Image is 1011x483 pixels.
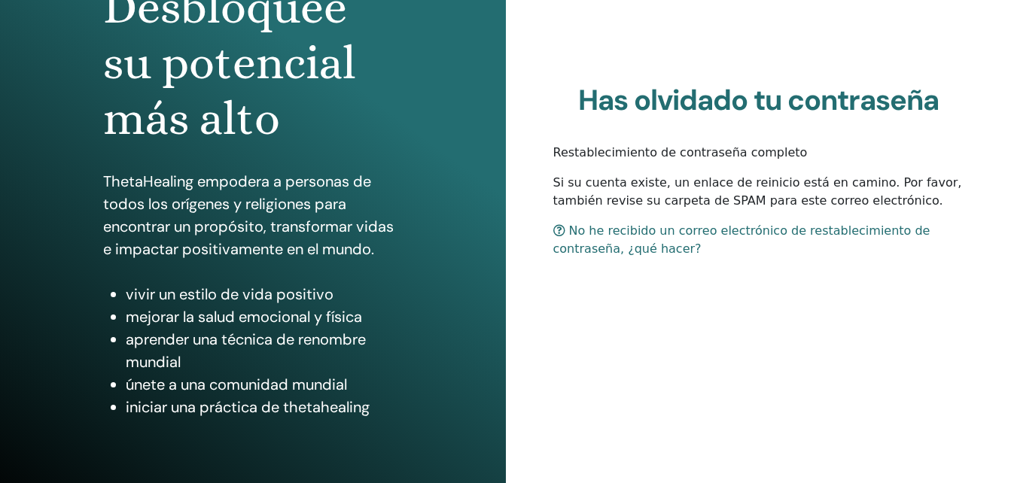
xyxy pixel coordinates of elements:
h2: Has olvidado tu contraseña [553,84,964,118]
p: Restablecimiento de contraseña completo [553,144,964,162]
li: mejorar la salud emocional y física [126,305,403,328]
p: ThetaHealing empodera a personas de todos los orígenes y religiones para encontrar un propósito, ... [103,170,403,260]
li: únete a una comunidad mundial [126,373,403,396]
li: aprender una técnica de renombre mundial [126,328,403,373]
li: vivir un estilo de vida positivo [126,283,403,305]
a: No he recibido un correo electrónico de restablecimiento de contraseña, ¿qué hacer? [553,223,930,256]
li: iniciar una práctica de thetahealing [126,396,403,418]
p: Si su cuenta existe, un enlace de reinicio está en camino. Por favor, también revise su carpeta d... [553,174,964,210]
